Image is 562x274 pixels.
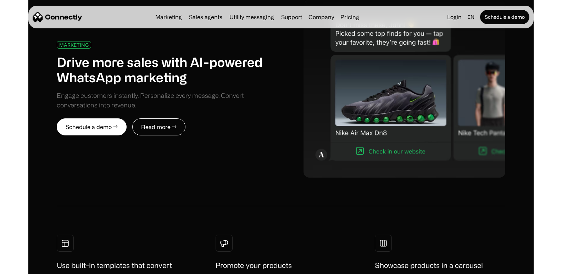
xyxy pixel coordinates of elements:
ul: Language list [14,262,43,272]
a: Support [278,14,305,20]
div: en [464,12,479,22]
a: Utility messaging [227,14,277,20]
h1: Showcase products in a carousel [375,260,483,271]
a: Schedule a demo → [57,118,127,135]
h1: Drive more sales with AI-powered WhatsApp marketing [57,54,281,85]
div: Company [308,12,334,22]
a: Marketing [152,14,185,20]
div: Engage customers instantly. Personalize every message. Convert conversations into revenue. [57,91,281,110]
a: home [33,12,82,22]
div: MARKETING [59,42,89,47]
a: Sales agents [186,14,225,20]
div: en [467,12,474,22]
a: Login [444,12,464,22]
a: Pricing [338,14,362,20]
h1: Promote your products [216,260,292,271]
aside: Language selected: English [7,261,43,272]
a: Read more → [132,118,185,135]
div: Company [306,12,336,22]
h1: Use built-in templates that convert [57,260,172,271]
a: Schedule a demo [480,10,529,24]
